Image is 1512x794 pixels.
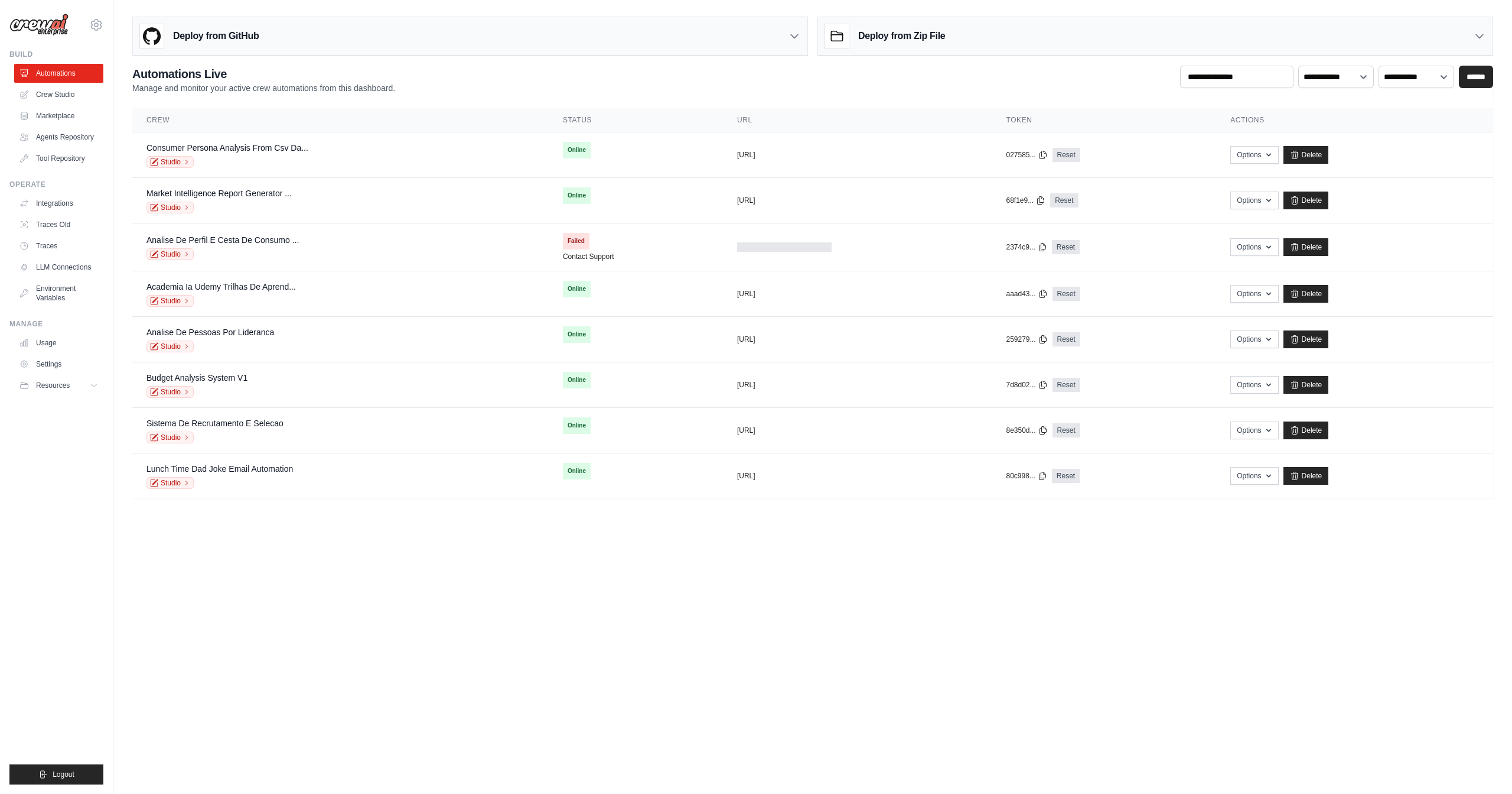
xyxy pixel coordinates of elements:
[723,108,992,132] th: URL
[146,143,308,153] a: Consumer Persona Analysis From Csv Da...
[563,252,614,261] a: Contact Support
[1230,422,1278,439] button: Options
[146,419,283,428] a: Sistema De Recrutamento E Selecao
[1052,423,1080,437] a: Reset
[1283,285,1329,303] a: Delete
[9,180,103,189] div: Operate
[146,282,296,291] a: Academia Ia Udemy Trilhas De Aprend...
[563,326,591,343] span: Online
[14,279,103,307] a: Environment Variables
[14,215,103,234] a: Traces Old
[9,14,69,36] img: Logo
[1052,148,1080,162] a: Reset
[146,202,194,213] a: Studio
[1052,287,1080,301] a: Reset
[1230,330,1278,348] button: Options
[1006,335,1047,344] button: 259279...
[9,319,103,329] div: Manage
[146,295,194,307] a: Studio
[563,233,589,249] span: Failed
[14,355,103,374] a: Settings
[1006,471,1047,481] button: 80c998...
[563,463,591,479] span: Online
[1230,238,1278,256] button: Options
[1283,467,1329,485] a: Delete
[36,381,70,390] span: Resources
[1283,192,1329,209] a: Delete
[146,189,292,198] a: Market Intelligence Report Generator ...
[563,417,591,434] span: Online
[549,108,723,132] th: Status
[1283,376,1329,394] a: Delete
[858,29,945,43] h3: Deploy from Zip File
[146,248,194,260] a: Studio
[146,386,194,398] a: Studio
[563,281,591,297] span: Online
[1052,378,1080,392] a: Reset
[992,108,1216,132] th: Token
[1006,150,1047,160] button: 027585...
[14,376,103,395] button: Resources
[146,373,247,383] a: Budget Analysis System V1
[146,328,274,337] a: Analise De Pessoas Por Lideranca
[1230,285,1278,303] button: Options
[1283,330,1329,348] a: Delete
[132,82,395,94] p: Manage and monitor your active crew automations from this dashboard.
[14,128,103,147] a: Agents Repository
[53,770,74,779] span: Logout
[140,24,164,48] img: GitHub Logo
[1216,108,1493,132] th: Actions
[1283,238,1329,256] a: Delete
[1283,146,1329,164] a: Delete
[14,149,103,168] a: Tool Repository
[1230,467,1278,485] button: Options
[1006,289,1047,299] button: aaad43...
[14,64,103,83] a: Automations
[1230,376,1278,394] button: Options
[14,85,103,104] a: Crew Studio
[132,108,549,132] th: Crew
[1006,196,1045,205] button: 68f1e9...
[146,156,194,168] a: Studio
[1230,146,1278,164] button: Options
[173,29,259,43] h3: Deploy from GitHub
[146,432,194,443] a: Studio
[14,194,103,213] a: Integrations
[14,106,103,125] a: Marketplace
[1052,240,1080,254] a: Reset
[146,464,293,474] a: Lunch Time Dad Joke Email Automation
[563,142,591,158] span: Online
[132,66,395,82] h2: Automations Live
[146,341,194,352] a: Studio
[1006,380,1047,390] button: 7d8d02...
[1050,193,1078,208] a: Reset
[1052,332,1080,346] a: Reset
[1283,422,1329,439] a: Delete
[14,333,103,352] a: Usage
[9,50,103,59] div: Build
[14,258,103,277] a: LLM Connections
[1230,192,1278,209] button: Options
[14,236,103,255] a: Traces
[146,235,299,245] a: Analise De Perfil E Cesta De Consumo ...
[1006,426,1047,435] button: 8e350d...
[1052,469,1080,483] a: Reset
[1006,242,1047,252] button: 2374c9...
[563,187,591,204] span: Online
[9,764,103,785] button: Logout
[563,372,591,388] span: Online
[146,477,194,489] a: Studio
